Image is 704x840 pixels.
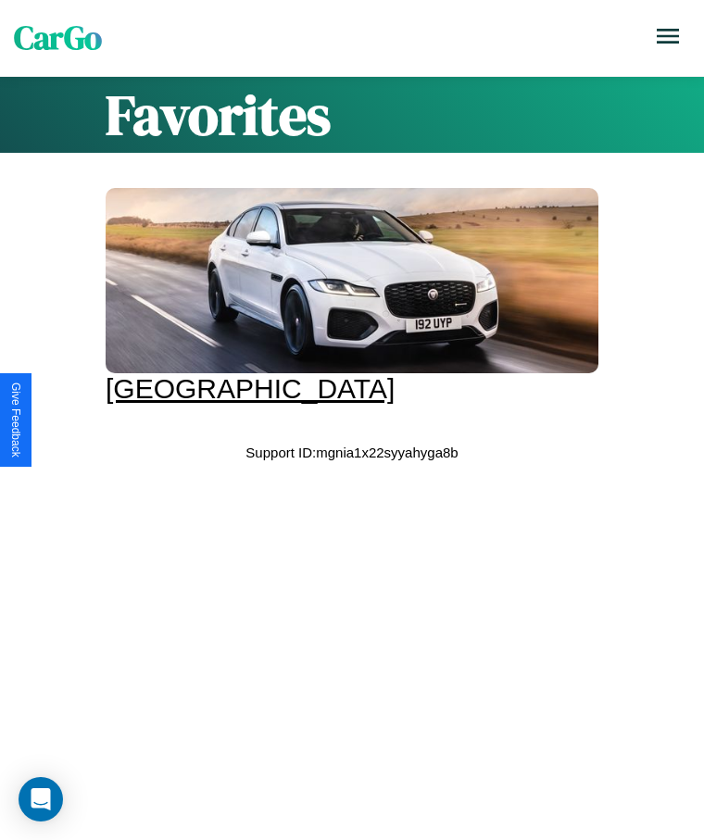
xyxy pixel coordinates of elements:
[9,382,22,458] div: Give Feedback
[106,77,598,153] h1: Favorites
[245,440,458,465] p: Support ID: mgnia1x22syyahyga8b
[19,777,63,821] div: Open Intercom Messenger
[106,373,598,405] div: [GEOGRAPHIC_DATA]
[14,16,102,60] span: CarGo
